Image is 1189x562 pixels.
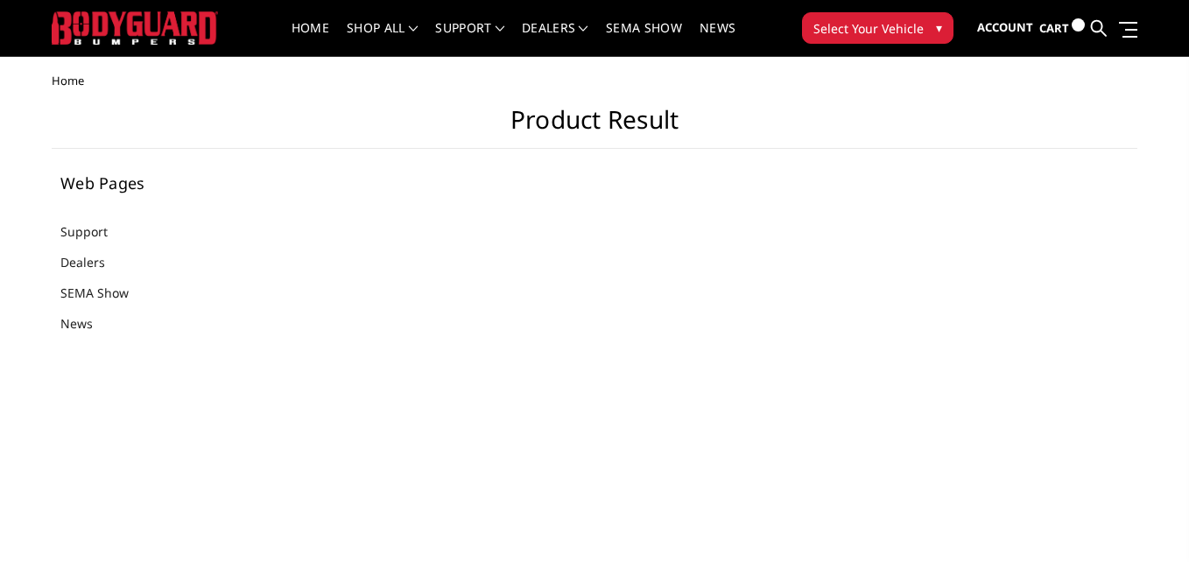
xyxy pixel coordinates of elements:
h1: Product Result [52,105,1137,149]
span: ▾ [936,18,942,37]
a: Support [435,22,504,56]
a: SEMA Show [606,22,682,56]
a: SEMA Show [60,284,151,302]
a: News [700,22,735,56]
a: Dealers [60,253,127,271]
span: Select Your Vehicle [813,19,924,38]
a: shop all [347,22,418,56]
span: Home [52,73,84,88]
img: BODYGUARD BUMPERS [52,11,218,44]
a: Cart [1039,4,1085,53]
a: Dealers [522,22,588,56]
span: Cart [1039,20,1069,36]
a: News [60,314,115,333]
a: Account [977,4,1033,52]
h5: Web Pages [60,175,250,191]
span: Account [977,19,1033,35]
a: Support [60,222,130,241]
button: Select Your Vehicle [802,12,953,44]
a: Home [292,22,329,56]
